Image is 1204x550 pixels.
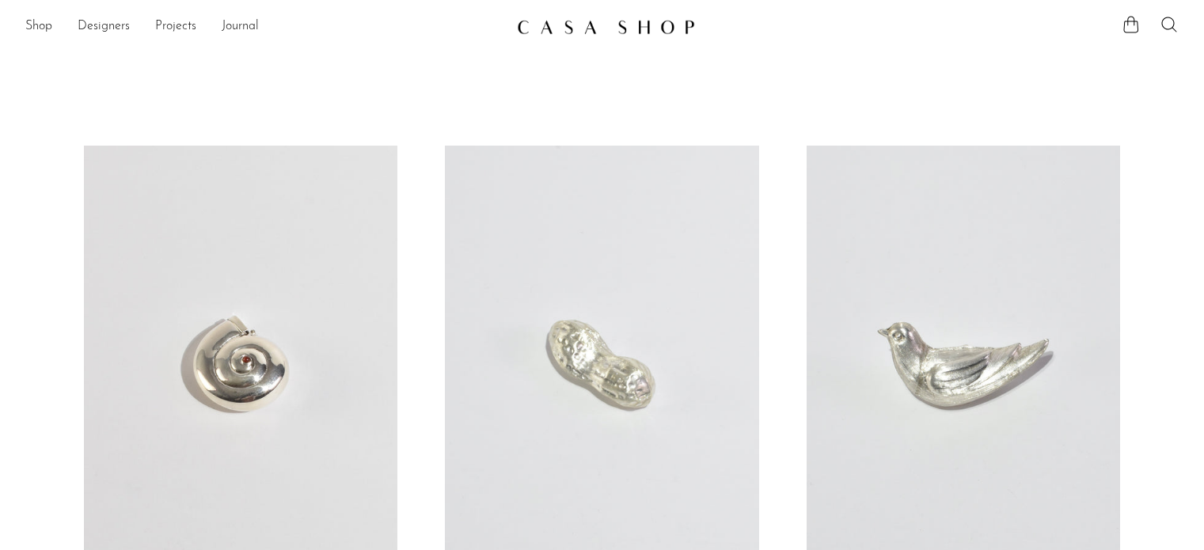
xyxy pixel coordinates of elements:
a: Designers [78,17,130,37]
a: Journal [222,17,259,37]
nav: Desktop navigation [25,13,504,40]
ul: NEW HEADER MENU [25,13,504,40]
a: Shop [25,17,52,37]
a: Projects [155,17,196,37]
